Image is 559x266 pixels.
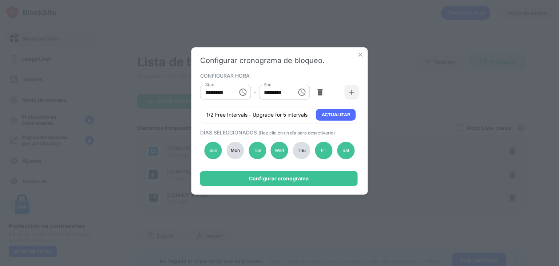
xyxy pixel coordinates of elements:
div: 1/2 Free Intervals - Upgrade for 5 intervals [206,111,308,118]
label: Start [205,82,215,88]
div: DÍAS SELECCIONADOS [200,129,357,136]
div: CONFIGURAR HORA [200,73,357,78]
div: Configurar cronograma [249,176,309,181]
div: Thu [293,142,310,159]
div: Tue [249,142,266,159]
label: End [264,82,271,88]
div: Fri [315,142,333,159]
div: ACTUALIZAR [322,111,350,118]
div: Sun [205,142,222,159]
div: - [254,88,256,96]
span: (Haz clic en un día para desactivarlo) [258,130,335,136]
div: Configurar cronograma de bloqueo. [200,56,359,65]
button: Choose time, selected time is 1:59 PM [235,85,250,99]
div: Mon [226,142,244,159]
div: Sat [337,142,354,159]
img: x-button.svg [357,51,364,58]
div: Wed [271,142,288,159]
button: Choose time, selected time is 11:59 PM [294,85,309,99]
